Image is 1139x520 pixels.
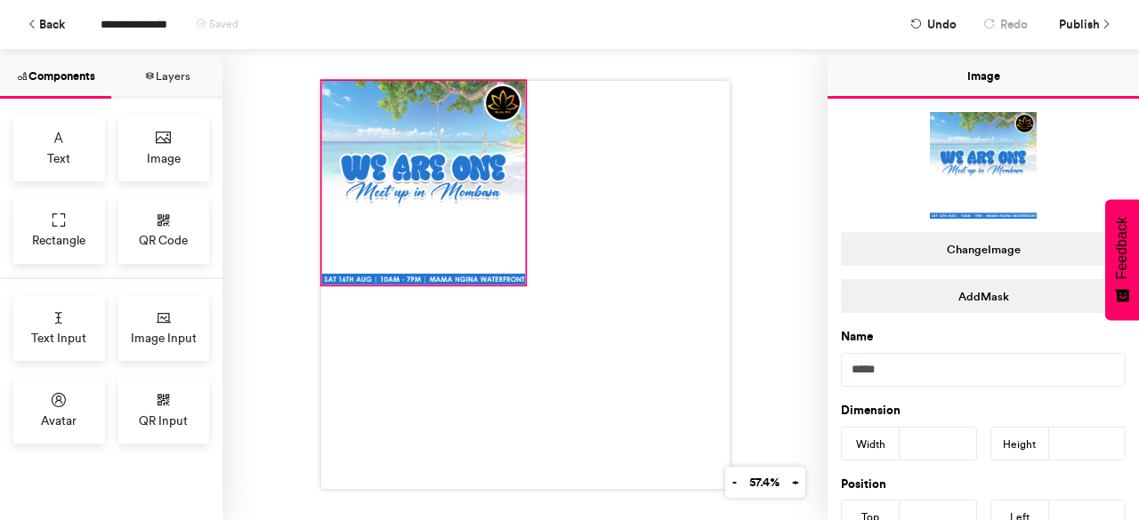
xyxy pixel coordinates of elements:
span: Image [147,149,181,167]
label: Name [841,328,873,346]
button: Undo [901,9,965,40]
button: - [725,467,743,498]
span: Publish [1059,9,1100,40]
button: Publish [1046,9,1121,40]
button: Feedback - Show survey [1105,199,1139,320]
button: AddMask [841,279,1126,313]
span: Undo [927,9,957,40]
span: QR Code [139,231,188,249]
span: Feedback [1114,217,1130,279]
label: Dimension [841,402,901,420]
span: QR Input [139,412,188,429]
button: ChangeImage [841,232,1126,266]
div: Height [991,428,1049,461]
span: Image Input [131,329,197,347]
button: + [785,467,805,498]
span: Text [47,149,70,167]
span: Avatar [41,412,77,429]
iframe: Drift Widget Chat Controller [1050,431,1118,499]
button: 57.4% [742,467,786,498]
span: Text Input [31,329,86,347]
div: Width [842,428,900,461]
button: Image [828,50,1139,99]
label: Position [841,476,886,493]
button: Layers [111,50,222,99]
button: Back [18,9,74,40]
span: Saved [209,18,238,30]
span: Rectangle [32,231,85,249]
